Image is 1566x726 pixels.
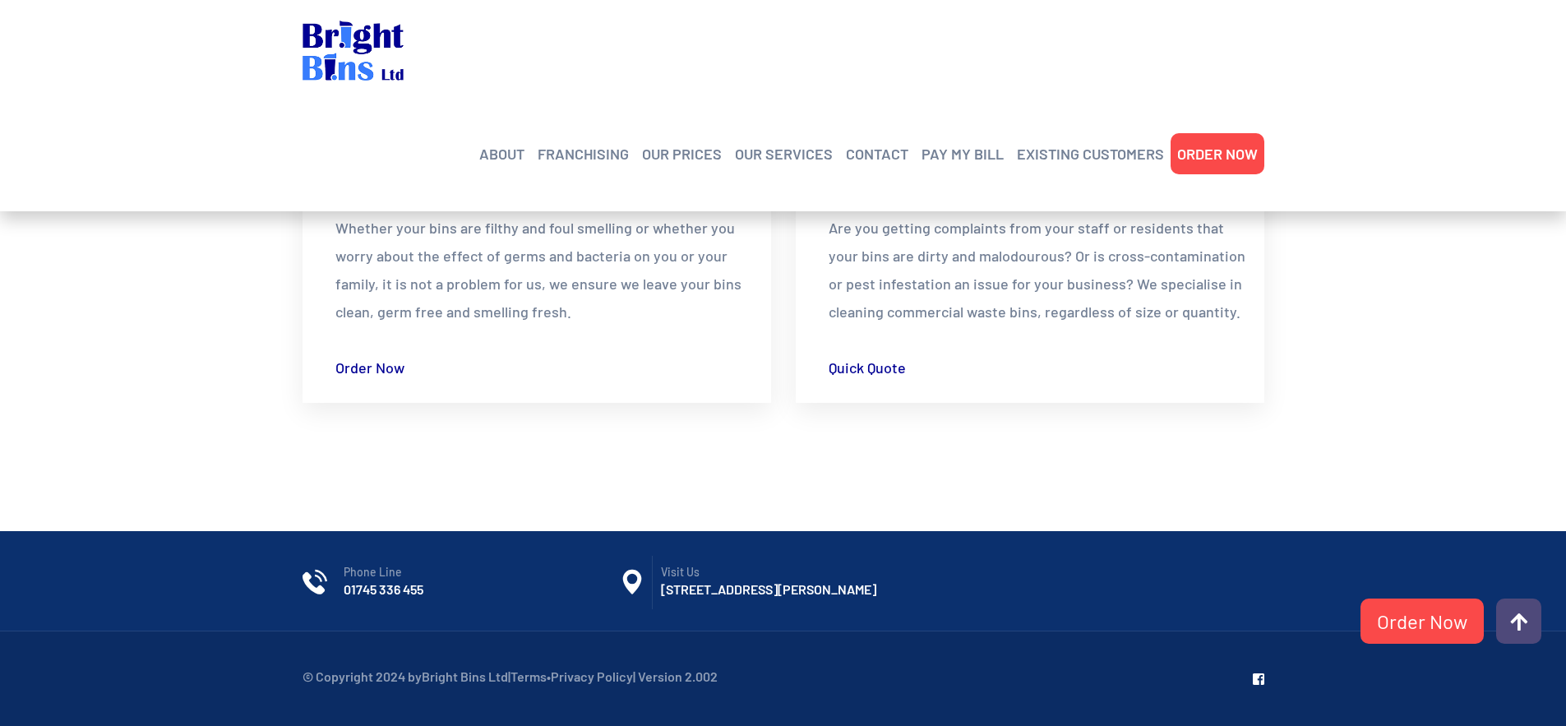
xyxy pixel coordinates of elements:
[303,664,718,689] p: © Copyright 2024 by | • | Version 2.002
[538,141,629,166] a: FRANCHISING
[335,354,404,381] a: Order Now
[335,214,755,326] p: Whether your bins are filthy and foul smelling or whether you worry about the effect of germs and...
[422,668,508,684] a: Bright Bins Ltd
[922,141,1004,166] a: PAY MY BILL
[846,141,908,166] a: CONTACT
[551,668,633,684] a: Privacy Policy
[479,141,524,166] a: ABOUT
[1177,141,1258,166] a: ORDER NOW
[829,214,1248,326] p: Are you getting complaints from your staff or residents that your bins are dirty and malodourous?...
[642,141,722,166] a: OUR PRICES
[510,668,547,684] a: Terms
[344,580,423,599] a: 01745 336 455
[1360,599,1484,644] a: Order Now
[661,580,937,599] h6: [STREET_ADDRESS][PERSON_NAME]
[661,564,937,580] span: Visit Us
[829,354,906,381] a: Quick Quote
[735,141,833,166] a: OUR SERVICES
[1017,141,1164,166] a: EXISTING CUSTOMERS
[344,564,620,580] span: Phone Line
